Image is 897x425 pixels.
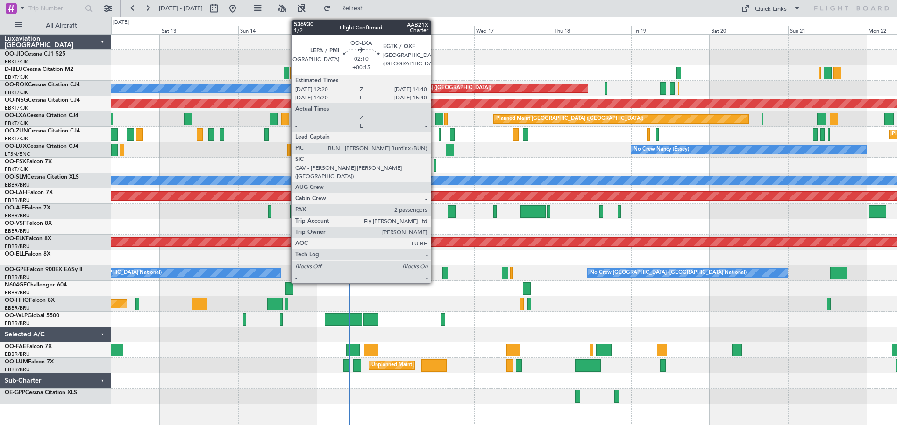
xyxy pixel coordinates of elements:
a: OO-LUMFalcon 7X [5,359,54,365]
a: OO-ELLFalcon 8X [5,251,50,257]
span: D-IBLU [5,67,23,72]
a: D-IBLUCessna Citation M2 [5,67,73,72]
span: OO-FAE [5,344,26,349]
div: Wed 17 [474,26,553,34]
a: OO-LXACessna Citation CJ4 [5,113,78,118]
span: OO-FSX [5,159,26,165]
span: OO-ELL [5,251,25,257]
a: OO-FSXFalcon 7X [5,159,52,165]
span: OO-SLM [5,174,27,180]
a: EBKT/KJK [5,89,28,96]
span: OO-ZUN [5,128,28,134]
a: EBBR/BRU [5,243,30,250]
span: N604GF [5,282,27,288]
a: EBKT/KJK [5,135,28,142]
a: EBKT/KJK [5,166,28,173]
button: Quick Links [736,1,805,16]
button: All Aircraft [10,18,101,33]
a: OO-NSGCessna Citation CJ4 [5,98,80,103]
span: OO-LUX [5,144,27,149]
div: Tue 16 [396,26,474,34]
div: Sun 21 [788,26,867,34]
a: EBBR/BRU [5,212,30,219]
span: OO-LUM [5,359,28,365]
a: EBKT/KJK [5,74,28,81]
span: OO-LXA [5,113,27,118]
a: OO-LUXCessna Citation CJ4 [5,144,78,149]
span: Refresh [333,5,372,12]
span: OO-AIE [5,205,25,211]
a: EBBR/BRU [5,289,30,296]
a: EBBR/BRU [5,305,30,312]
div: Sun 14 [238,26,317,34]
a: EBBR/BRU [5,181,30,188]
div: No Crew [GEOGRAPHIC_DATA] ([GEOGRAPHIC_DATA] National) [590,266,747,280]
a: OO-LAHFalcon 7X [5,190,53,195]
span: OO-ELK [5,236,26,242]
a: EBKT/KJK [5,105,28,111]
span: OO-GPE [5,267,27,272]
a: EBBR/BRU [5,274,30,281]
span: OO-VSF [5,221,26,226]
div: Sat 13 [160,26,238,34]
div: Quick Links [755,5,787,14]
div: Thu 18 [553,26,631,34]
div: Unplanned Maint [GEOGRAPHIC_DATA] ([GEOGRAPHIC_DATA] National) [371,358,547,372]
span: OO-JID [5,51,24,57]
a: EBKT/KJK [5,120,28,127]
div: Fri 12 [81,26,160,34]
a: EBBR/BRU [5,351,30,358]
button: Refresh [319,1,375,16]
span: [DATE] - [DATE] [159,4,203,13]
input: Trip Number [28,1,82,15]
span: OO-HHO [5,298,29,303]
a: OO-SLMCessna Citation XLS [5,174,79,180]
a: EBBR/BRU [5,320,30,327]
a: OO-ROKCessna Citation CJ4 [5,82,80,88]
a: OO-HHOFalcon 8X [5,298,55,303]
div: Planned Maint [GEOGRAPHIC_DATA] ([GEOGRAPHIC_DATA]) [496,112,643,126]
a: LFSN/ENC [5,151,30,158]
div: [DATE] [113,19,129,27]
div: Mon 15 [317,26,395,34]
a: OO-JIDCessna CJ1 525 [5,51,65,57]
a: OO-GPEFalcon 900EX EASy II [5,267,82,272]
div: Fri 19 [631,26,710,34]
a: OO-VSFFalcon 8X [5,221,52,226]
div: Sat 20 [710,26,788,34]
span: OO-LAH [5,190,27,195]
div: Planned Maint [GEOGRAPHIC_DATA] ([GEOGRAPHIC_DATA]) [344,81,491,95]
span: OO-ROK [5,82,28,88]
a: OO-WLPGlobal 5500 [5,313,59,319]
div: No Crew Nancy (Essey) [634,143,689,157]
span: OO-WLP [5,313,28,319]
a: OO-FAEFalcon 7X [5,344,52,349]
a: OO-AIEFalcon 7X [5,205,50,211]
span: OO-NSG [5,98,28,103]
a: OE-GPPCessna Citation XLS [5,390,77,396]
a: OO-ELKFalcon 8X [5,236,51,242]
a: EBBR/BRU [5,366,30,373]
a: EBKT/KJK [5,58,28,65]
a: EBBR/BRU [5,228,30,235]
span: OE-GPP [5,390,25,396]
a: EBBR/BRU [5,197,30,204]
span: All Aircraft [24,22,99,29]
a: N604GFChallenger 604 [5,282,67,288]
a: OO-ZUNCessna Citation CJ4 [5,128,80,134]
